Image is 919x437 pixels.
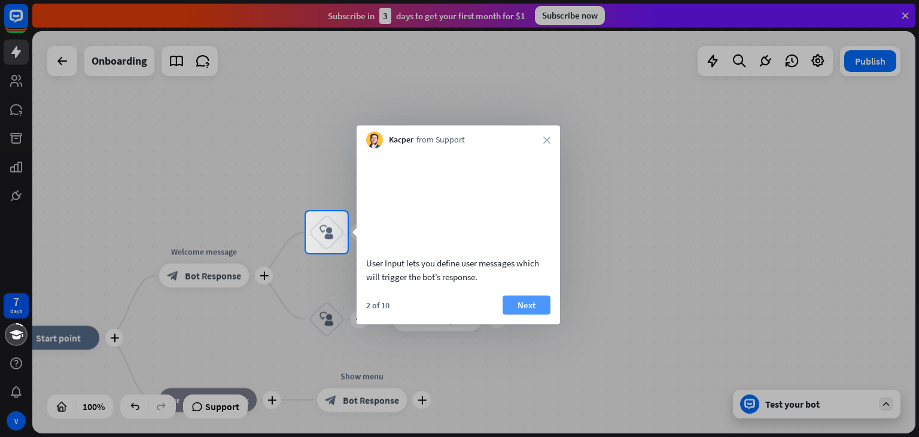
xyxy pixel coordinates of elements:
button: Next [503,295,550,314]
i: block_user_input [319,225,334,239]
i: close [543,136,550,144]
span: from Support [416,134,465,146]
div: User Input lets you define user messages which will trigger the bot’s response. [366,256,550,283]
span: Kacper [389,134,413,146]
button: Open LiveChat chat widget [10,5,45,41]
div: 2 of 10 [366,299,389,310]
